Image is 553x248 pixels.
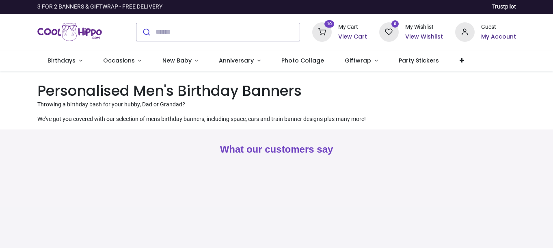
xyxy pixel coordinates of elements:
[37,115,516,123] p: We've got you covered with our selection of mens birthday banners, including space, cars and trai...
[37,101,516,109] p: Throwing a birthday bash for your hubby, Dad or Grandad?
[481,23,516,31] div: Guest
[37,3,162,11] div: 3 FOR 2 BANNERS & GIFTWRAP - FREE DELIVERY
[399,56,439,65] span: Party Stickers
[379,28,399,35] a: 0
[93,50,152,71] a: Occasions
[103,56,135,65] span: Occasions
[324,20,335,28] sup: 10
[338,23,367,31] div: My Cart
[335,50,389,71] a: Giftwrap
[405,23,443,31] div: My Wishlist
[345,56,371,65] span: Giftwrap
[481,33,516,41] a: My Account
[405,33,443,41] a: View Wishlist
[48,56,76,65] span: Birthdays
[492,3,516,11] a: Trustpilot
[209,50,271,71] a: Anniversary
[312,28,332,35] a: 10
[152,50,209,71] a: New Baby
[37,21,102,43] img: Cool Hippo
[136,23,156,41] button: Submit
[37,142,516,156] h2: What our customers say
[37,21,102,43] a: Logo of Cool Hippo
[37,50,93,71] a: Birthdays
[37,81,516,101] h1: Personalised Men's Birthday Banners
[281,56,324,65] span: Photo Collage
[338,33,367,41] a: View Cart
[391,20,399,28] sup: 0
[219,56,254,65] span: Anniversary
[162,56,192,65] span: New Baby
